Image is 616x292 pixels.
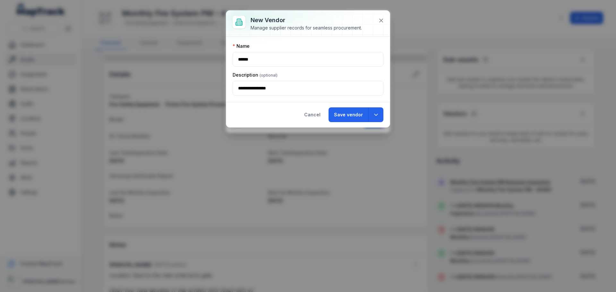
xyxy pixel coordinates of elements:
[251,25,362,31] div: Manage supplier records for seamless procurement.
[233,43,250,49] label: Name
[251,16,362,25] h3: New vendor
[299,107,326,122] button: Cancel
[329,107,368,122] button: Save vendor
[233,52,383,67] input: :ra:-form-item-label
[233,81,383,96] input: :rb:-form-item-label
[233,72,278,78] label: Description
